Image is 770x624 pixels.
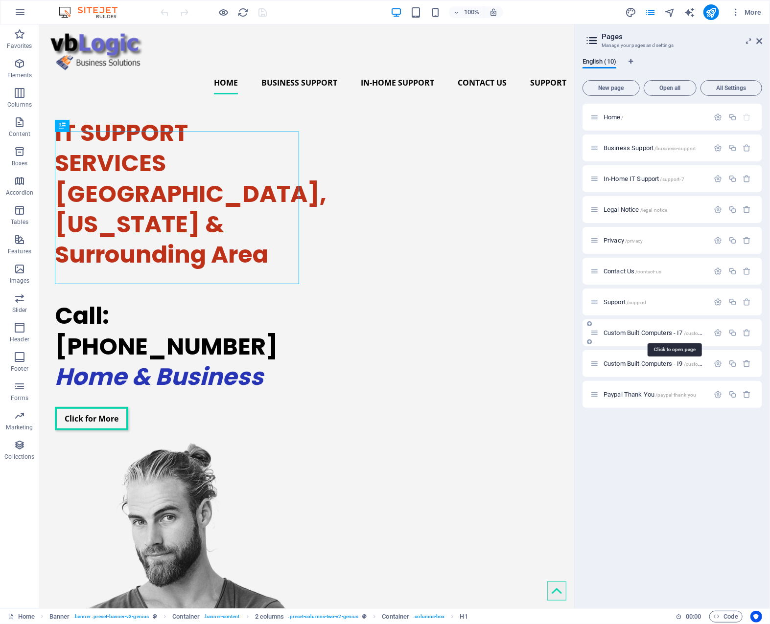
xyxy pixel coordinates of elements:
[714,267,723,275] div: Settings
[10,335,29,343] p: Header
[237,6,249,18] button: reload
[728,267,737,275] div: Duplicate
[255,611,284,623] span: Click to select. Double-click to edit
[654,146,696,151] span: /business-support
[743,144,751,152] div: Remove
[714,390,723,399] div: Settings
[714,175,723,183] div: Settings
[703,4,719,20] button: publish
[6,189,33,197] p: Accordion
[743,236,751,245] div: Remove
[604,360,745,367] span: Click to open page
[693,613,694,620] span: :
[728,390,737,399] div: Duplicate
[218,6,230,18] button: Click here to leave preview mode and continue editing
[204,611,239,623] span: . banner-content
[8,247,31,255] p: Features
[714,611,738,623] span: Code
[686,611,701,623] span: 00 00
[489,8,498,17] i: On resize automatically adjust zoom level to fit chosen device.
[7,101,32,109] p: Columns
[601,114,709,120] div: Home/
[743,267,751,275] div: Remove
[714,329,723,337] div: Settings
[601,237,709,244] div: Privacy/privacy
[604,175,684,182] span: In-Home IT Support
[731,7,762,17] span: More
[743,298,751,306] div: Remove
[604,267,661,275] span: Contact Us
[604,391,697,398] span: Click to open page
[604,206,667,213] span: Legal Notice
[709,611,743,623] button: Code
[622,115,624,120] span: /
[684,331,746,336] span: /custom-built-computers-i7
[714,205,723,214] div: Settings
[664,7,676,18] i: Navigator
[705,7,717,18] i: Publish
[750,611,762,623] button: Usercentrics
[382,611,410,623] span: Click to select. Double-click to edit
[583,56,616,69] span: English (10)
[288,611,359,623] span: . preset-columns-two-v2-genius
[743,359,751,368] div: Remove
[604,298,646,306] span: Support
[7,71,32,79] p: Elements
[11,218,28,226] p: Tables
[727,4,766,20] button: More
[684,6,696,18] button: text_generator
[645,7,656,18] i: Pages (Ctrl+Alt+S)
[413,611,444,623] span: . columns-box
[604,113,624,121] span: Click to open page
[604,144,696,152] span: Business Support
[728,359,737,368] div: Duplicate
[743,175,751,183] div: Remove
[728,236,737,245] div: Duplicate
[684,7,695,18] i: AI Writer
[743,329,751,337] div: Remove
[700,80,762,96] button: All Settings
[705,85,758,91] span: All Settings
[11,394,28,402] p: Forms
[601,206,709,213] div: Legal Notice/legal-notice
[460,611,468,623] span: Click to select. Double-click to edit
[6,423,33,431] p: Marketing
[655,392,696,398] span: /paypal-thank-you
[604,237,643,244] span: Privacy
[648,85,692,91] span: Open all
[728,175,737,183] div: Duplicate
[12,306,27,314] p: Slider
[587,85,635,91] span: New page
[601,299,709,305] div: Support/support
[73,611,149,623] span: . banner .preset-banner-v3-genius
[714,236,723,245] div: Settings
[7,42,32,50] p: Favorites
[49,611,70,623] span: Click to select. Double-click to edit
[9,130,30,138] p: Content
[464,6,479,18] h6: 100%
[676,611,701,623] h6: Session time
[640,207,668,213] span: /legal-notice
[601,176,709,182] div: In-Home IT Support/support-7
[601,391,709,398] div: Paypal Thank You/paypal-thank-you
[583,58,762,76] div: Language Tabs
[743,205,751,214] div: Remove
[664,6,676,18] button: navigator
[714,113,723,121] div: Settings
[12,159,28,167] p: Boxes
[714,144,723,152] div: Settings
[684,361,746,367] span: /custom-built-computers-i9
[743,113,751,121] div: The startpage cannot be deleted
[714,359,723,368] div: Settings
[11,365,28,373] p: Footer
[714,298,723,306] div: Settings
[601,145,709,151] div: Business Support/business-support
[728,113,737,121] div: Duplicate
[743,390,751,399] div: Remove
[601,330,709,336] div: Custom Built Computers - I7/custom-built-computers-i7
[636,269,662,274] span: /contact-us
[238,7,249,18] i: Reload page
[602,32,762,41] h2: Pages
[625,6,637,18] button: design
[172,611,200,623] span: Click to select. Double-click to edit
